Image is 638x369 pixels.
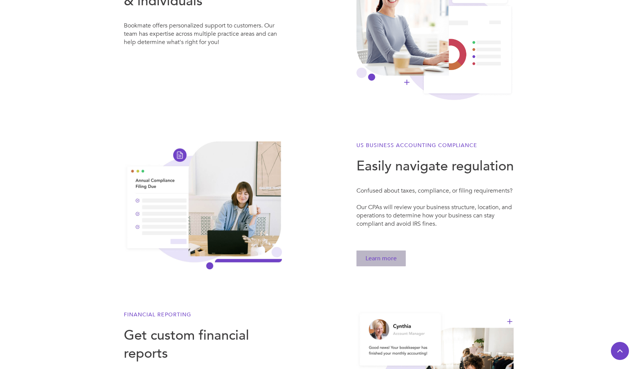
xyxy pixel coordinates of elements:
h6: Financial Reporting [124,311,282,319]
a: Learn more [356,251,406,266]
div: Confused about taxes, compliance, or filing requirements? Our CPAs will review your business stru... [356,187,515,235]
h6: US Business accounting Compliance [356,141,515,150]
h3: Easily navigate regulation [356,157,515,175]
div: Bookmate offers personalized support to customers. Our team has expertise across multiple practic... [124,21,282,54]
h3: Get custom financial reports [124,326,282,363]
